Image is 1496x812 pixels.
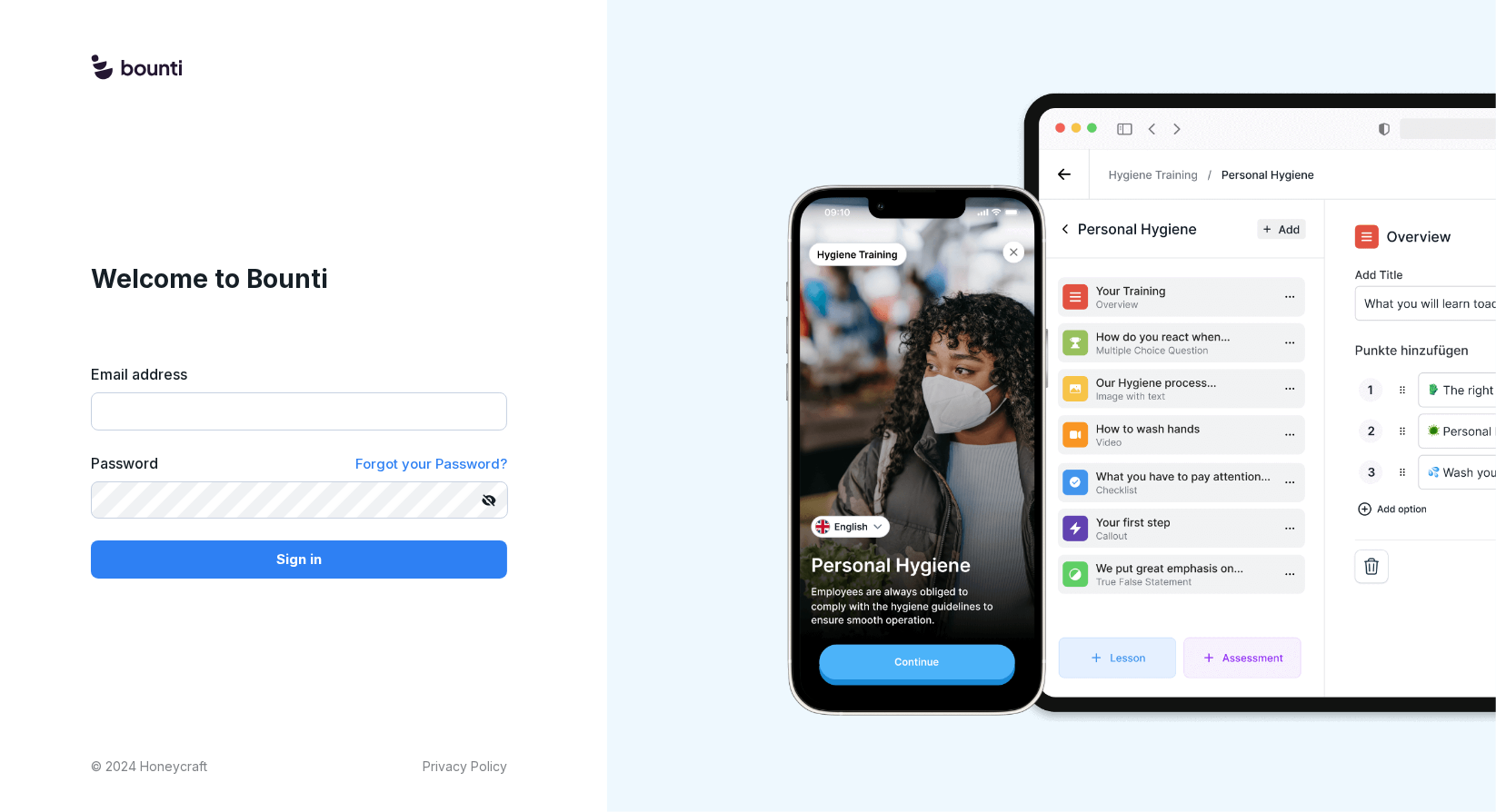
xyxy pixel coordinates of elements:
h1: Welcome to Bounti [91,260,507,298]
a: Privacy Policy [423,757,507,776]
p: Sign in [276,550,322,569]
img: logo.svg [91,54,182,82]
label: Password [91,452,158,475]
p: © 2024 Honeycraft [91,757,207,776]
label: Email address [91,363,507,385]
a: Forgot your Password? [355,452,507,475]
span: Forgot your Password? [355,455,507,472]
button: Sign in [91,540,507,579]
